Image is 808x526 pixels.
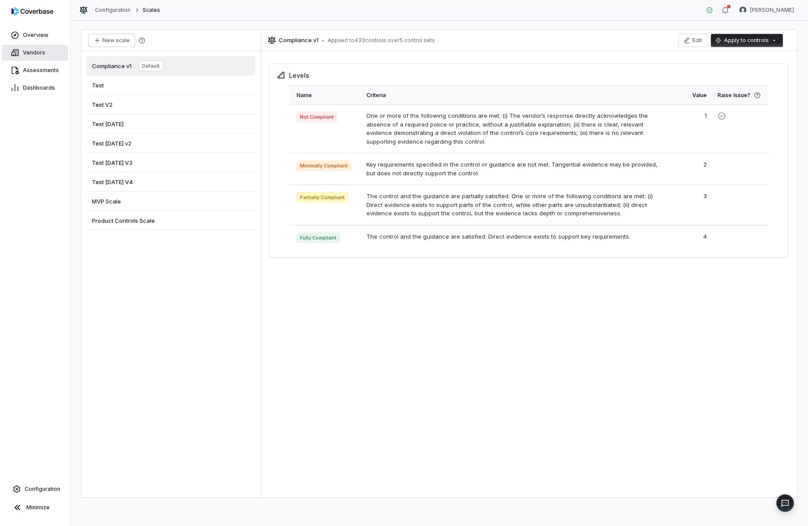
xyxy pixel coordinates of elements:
[139,61,163,71] span: Default
[361,225,665,250] td: The control and the guidance are satisfied. Direct evidence exists to support key requirements.
[92,120,124,128] span: Test [DATE]
[23,67,59,74] span: Assessments
[739,7,746,14] img: Tomo Majima avatar
[11,7,53,16] img: logo-D7KZi-bG.svg
[289,71,309,80] label: Levels
[4,499,66,516] button: Minimize
[279,36,318,45] span: Compliance v1
[92,101,113,109] span: Test V2
[26,504,50,511] span: Minimize
[665,225,712,250] td: 4
[665,185,712,225] td: 3
[92,62,132,70] span: Compliance v1
[366,86,660,105] div: Criteria
[23,84,55,91] span: Dashboards
[734,4,799,17] button: Tomo Majima avatar[PERSON_NAME]
[87,172,255,192] a: Test [DATE] V4
[361,153,665,185] td: Key requirements specified in the control or guidance are not met. Tangential evidence may be pro...
[4,481,66,497] a: Configuration
[670,86,707,105] div: Value
[296,112,337,122] span: Not Compliant
[322,37,324,44] span: •
[2,80,68,96] a: Dashboards
[143,7,160,14] span: Scales
[23,49,45,56] span: Vendors
[92,139,132,147] span: Test [DATE] v2
[87,211,255,230] a: Product Controls Scale
[296,192,349,203] span: Partially Compliant
[717,86,761,105] div: Raise Issue?
[296,86,356,105] div: Name
[296,160,352,171] span: Minimally Compliant
[296,232,340,243] span: Fully Compliant
[92,217,155,225] span: Product Controls Scale
[92,197,121,205] span: MVP Scale
[665,153,712,185] td: 2
[88,34,135,47] button: New scale
[87,114,255,134] a: Test [DATE]
[92,81,104,89] span: Test
[95,7,131,14] a: Configuration
[87,192,255,211] a: MVP Scale
[87,153,255,172] a: Test [DATE] V3
[87,95,255,114] a: Test V2
[87,134,255,153] a: Test [DATE] v2
[92,178,133,186] span: Test [DATE] V4
[711,34,783,47] button: Apply to controls
[2,45,68,61] a: Vendors
[2,62,68,78] a: Assessments
[750,7,794,14] span: [PERSON_NAME]
[23,32,48,39] span: Overview
[361,105,665,153] td: One or more of the following conditions are met: (i) The vendor’s response directly acknowledges ...
[2,27,68,43] a: Overview
[678,34,707,47] button: Edit
[665,105,712,153] td: 1
[361,185,665,225] td: The control and the guidance are partially satisfied. One or more of the following conditions are...
[87,56,255,76] a: Compliance v1Default
[87,76,255,95] a: Test
[328,37,435,44] span: Applied to 433 controls over 5 control sets
[92,159,132,167] span: Test [DATE] V3
[25,486,60,493] span: Configuration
